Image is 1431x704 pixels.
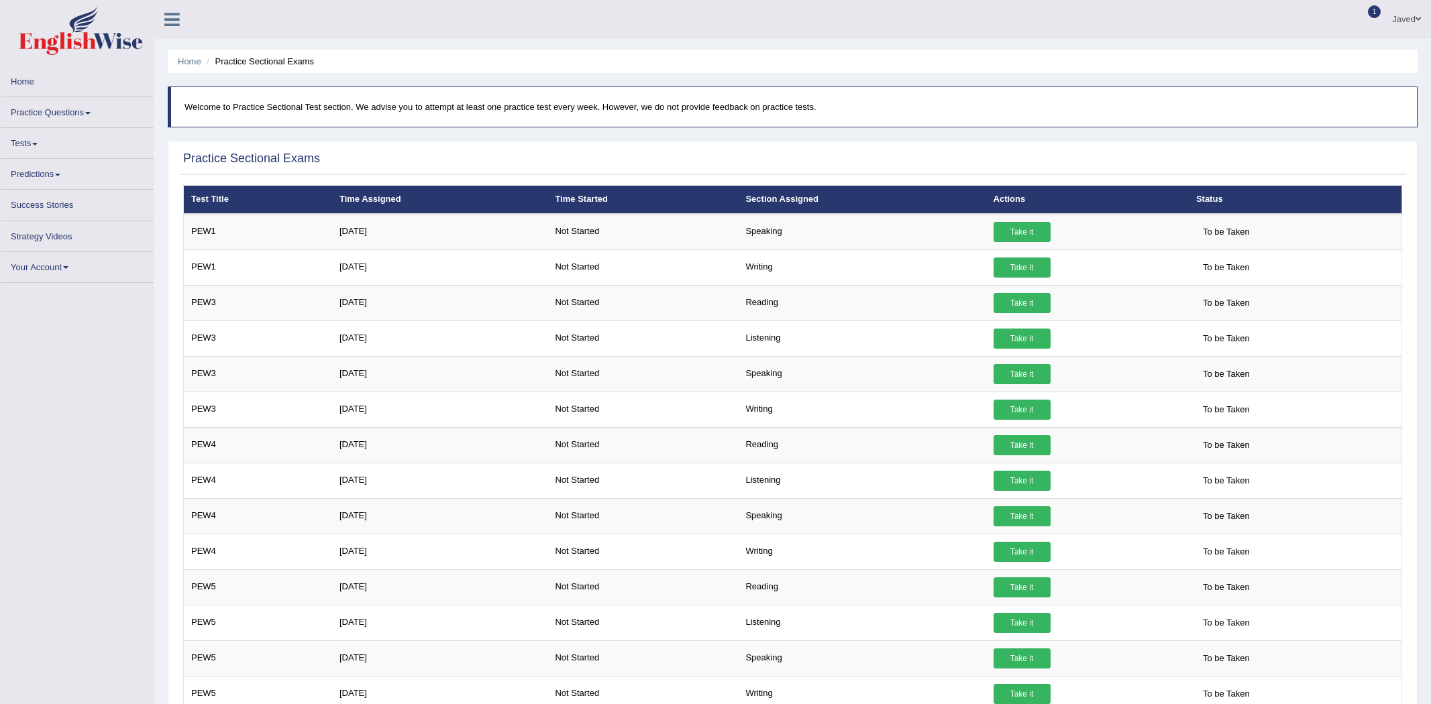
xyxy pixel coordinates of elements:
a: Home [1,66,154,93]
td: [DATE] [332,427,547,463]
td: PEW4 [184,427,332,463]
th: Status [1189,186,1402,214]
a: Take it [994,577,1051,597]
td: PEW5 [184,640,332,676]
td: PEW3 [184,320,332,356]
a: Strategy Videos [1,221,154,247]
span: To be Taken [1196,222,1257,242]
td: Writing [738,392,986,427]
td: Not Started [547,569,738,605]
td: Speaking [738,640,986,676]
td: Not Started [547,320,738,356]
td: Listening [738,320,986,356]
td: PEW1 [184,214,332,250]
a: Take it [994,648,1051,668]
td: PEW3 [184,356,332,392]
td: [DATE] [332,605,547,640]
td: PEW1 [184,249,332,285]
td: [DATE] [332,392,547,427]
td: Writing [738,534,986,569]
td: Not Started [547,605,738,640]
li: Practice Sectional Exams [203,55,314,68]
span: To be Taken [1196,364,1257,384]
td: Speaking [738,214,986,250]
th: Time Started [547,186,738,214]
a: Take it [994,435,1051,455]
td: [DATE] [332,640,547,676]
td: Not Started [547,463,738,498]
a: Take it [994,400,1051,420]
span: To be Taken [1196,293,1257,313]
td: Not Started [547,249,738,285]
td: Reading [738,427,986,463]
td: [DATE] [332,569,547,605]
td: Not Started [547,356,738,392]
td: PEW4 [184,463,332,498]
th: Actions [986,186,1189,214]
td: Writing [738,249,986,285]
td: Listening [738,605,986,640]
span: 1 [1368,5,1381,18]
span: To be Taken [1196,613,1257,633]
th: Test Title [184,186,332,214]
td: PEW5 [184,569,332,605]
span: To be Taken [1196,400,1257,420]
p: Welcome to Practice Sectional Test section. We advise you to attempt at least one practice test e... [184,101,1403,113]
a: Predictions [1,159,154,185]
a: Take it [994,293,1051,313]
td: Not Started [547,534,738,569]
span: To be Taken [1196,648,1257,668]
td: Speaking [738,356,986,392]
td: Reading [738,569,986,605]
a: Tests [1,128,154,154]
th: Section Assigned [738,186,986,214]
span: To be Taken [1196,542,1257,562]
a: Home [178,56,201,66]
span: To be Taken [1196,684,1257,704]
td: PEW5 [184,605,332,640]
th: Time Assigned [332,186,547,214]
td: PEW3 [184,285,332,320]
a: Take it [994,613,1051,633]
td: Speaking [738,498,986,534]
td: [DATE] [332,534,547,569]
span: To be Taken [1196,329,1257,349]
h2: Practice Sectional Exams [183,152,320,166]
td: Not Started [547,392,738,427]
span: To be Taken [1196,471,1257,491]
td: Not Started [547,640,738,676]
a: Take it [994,257,1051,278]
a: Take it [994,222,1051,242]
a: Take it [994,506,1051,526]
td: [DATE] [332,214,547,250]
td: [DATE] [332,249,547,285]
td: Not Started [547,285,738,320]
a: Practice Questions [1,97,154,123]
span: To be Taken [1196,257,1257,278]
a: Take it [994,329,1051,349]
span: To be Taken [1196,577,1257,597]
td: PEW4 [184,534,332,569]
td: [DATE] [332,463,547,498]
span: To be Taken [1196,435,1257,455]
td: [DATE] [332,285,547,320]
td: Not Started [547,427,738,463]
td: [DATE] [332,498,547,534]
a: Take it [994,684,1051,704]
a: Take it [994,364,1051,384]
td: [DATE] [332,356,547,392]
td: PEW3 [184,392,332,427]
a: Take it [994,542,1051,562]
td: Not Started [547,214,738,250]
td: Not Started [547,498,738,534]
a: Success Stories [1,190,154,216]
td: Reading [738,285,986,320]
td: PEW4 [184,498,332,534]
span: To be Taken [1196,506,1257,526]
a: Your Account [1,252,154,278]
td: Listening [738,463,986,498]
a: Take it [994,471,1051,491]
td: [DATE] [332,320,547,356]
